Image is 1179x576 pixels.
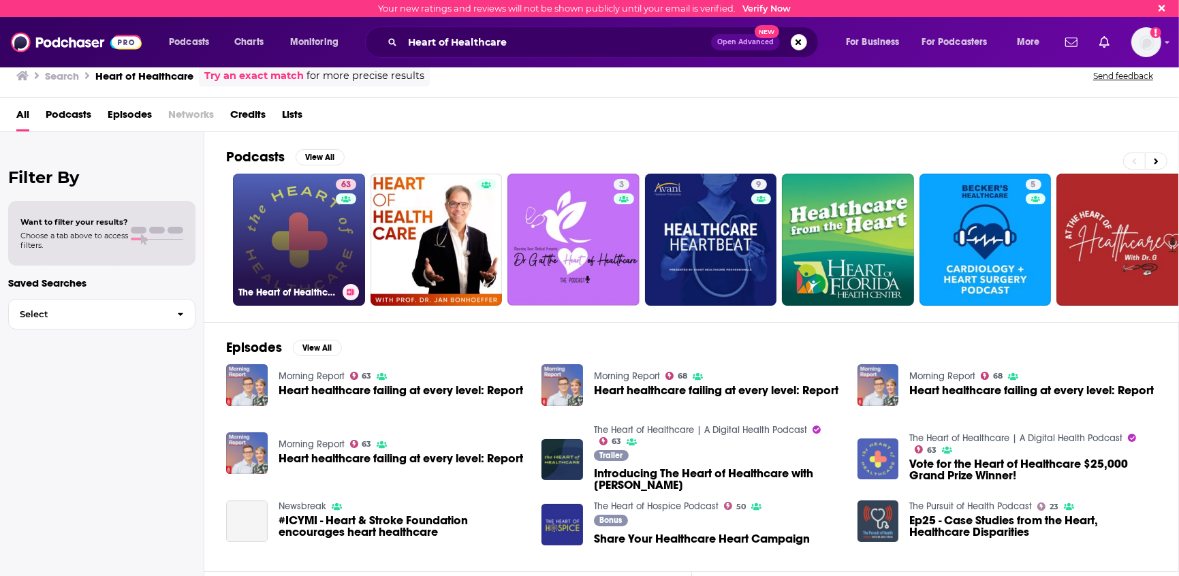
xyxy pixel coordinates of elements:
span: Podcasts [46,103,91,131]
a: Lists [282,103,302,131]
img: Introducing The Heart of Healthcare with Halle Tecco [541,439,583,481]
span: 9 [757,178,761,192]
div: Search podcasts, credits, & more... [378,27,832,58]
button: Select [8,299,195,330]
a: 63 [599,437,621,445]
span: New [755,25,779,38]
a: Try an exact match [204,68,304,84]
a: 3 [614,179,629,190]
span: Heart healthcare failing at every level: Report [594,385,838,396]
img: Podchaser - Follow, Share and Rate Podcasts [11,29,142,55]
a: 68 [665,372,687,380]
span: For Business [846,33,900,52]
span: Choose a tab above to access filters. [20,231,128,250]
span: Podcasts [169,33,209,52]
a: Show notifications dropdown [1094,31,1115,54]
a: 63 [350,372,372,380]
a: Heart healthcare failing at every level: Report [226,432,268,474]
a: Newsbreak [279,500,326,512]
button: Send feedback [1089,70,1157,82]
a: 5 [919,174,1052,306]
img: Heart healthcare failing at every level: Report [541,364,583,406]
a: 63 [350,440,372,448]
img: Heart healthcare failing at every level: Report [226,364,268,406]
button: Open AdvancedNew [711,34,780,50]
span: 50 [736,504,746,510]
a: The Heart of Healthcare | A Digital Health Podcast [909,432,1122,444]
div: Your new ratings and reviews will not be shown publicly until your email is verified. [378,3,791,14]
a: 9 [645,174,777,306]
span: Vote for the Heart of Healthcare $25,000 Grand Prize Winner! [909,458,1157,481]
span: 23 [1050,504,1058,510]
span: 63 [927,447,937,453]
a: 23 [1037,502,1058,511]
a: The Heart of Healthcare | A Digital Health Podcast [594,424,807,436]
span: 68 [993,373,1003,379]
img: Share Your Healthcare Heart Campaign [541,504,583,545]
a: 3 [507,174,640,306]
span: 63 [362,441,371,447]
span: Introducing The Heart of Healthcare with [PERSON_NAME] [594,468,841,491]
button: open menu [159,31,227,53]
h2: Episodes [226,339,282,356]
a: Verify Now [742,3,791,14]
a: Introducing The Heart of Healthcare with Halle Tecco [594,468,841,491]
button: Show profile menu [1131,27,1161,57]
a: The Heart of Hospice Podcast [594,500,719,512]
a: 68 [981,372,1003,380]
h3: Search [45,69,79,82]
a: All [16,103,29,131]
a: Heart healthcare failing at every level: Report [279,453,523,464]
a: Episodes [108,103,152,131]
img: User Profile [1131,27,1161,57]
span: for more precise results [306,68,424,84]
a: Heart healthcare failing at every level: Report [279,385,523,396]
svg: Email not verified [1150,27,1161,38]
a: Share Your Healthcare Heart Campaign [594,533,810,545]
span: Monitoring [290,33,339,52]
span: Open Advanced [717,39,774,46]
input: Search podcasts, credits, & more... [403,31,711,53]
a: Morning Report [279,438,345,450]
a: Charts [225,31,272,53]
a: Morning Report [279,370,345,382]
a: Morning Report [909,370,975,382]
img: Ep25 - Case Studies from the Heart, Healthcare Disparities [858,500,899,542]
span: 5 [1031,178,1036,192]
button: open menu [913,31,1007,53]
h3: The Heart of Healthcare | A Digital Health Podcast [238,287,337,298]
a: 63The Heart of Healthcare | A Digital Health Podcast [233,174,365,306]
span: Select [9,310,166,319]
button: open menu [281,31,356,53]
span: Charts [234,33,264,52]
a: Credits [230,103,266,131]
a: 63 [336,179,356,190]
span: 63 [612,438,621,445]
a: #ICYMI - Heart & Stroke Foundation encourages heart healthcare [279,515,526,538]
h2: Podcasts [226,148,285,165]
img: Heart healthcare failing at every level: Report [858,364,899,406]
a: Ep25 - Case Studies from the Heart, Healthcare Disparities [909,515,1157,538]
span: 63 [341,178,351,192]
a: 63 [915,445,937,453]
a: 5 [1026,179,1041,190]
button: open menu [836,31,917,53]
span: More [1017,33,1040,52]
button: open menu [1007,31,1057,53]
span: Bonus [600,516,623,524]
span: 3 [619,178,624,192]
a: Heart healthcare failing at every level: Report [909,385,1154,396]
